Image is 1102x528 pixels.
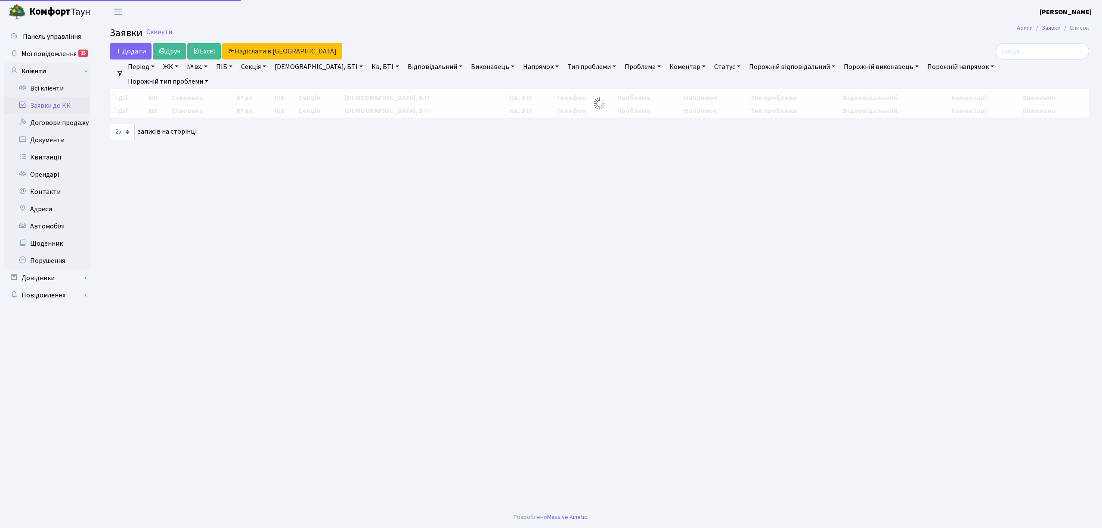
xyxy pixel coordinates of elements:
a: Кв, БТІ [368,59,402,74]
a: Договори продажу [4,114,90,131]
a: Контакти [4,183,90,200]
input: Пошук... [996,43,1089,59]
img: Обробка... [593,97,607,110]
a: Повідомлення [4,287,90,304]
label: записів на сторінці [110,124,197,140]
a: ЖК [160,59,182,74]
b: Комфорт [29,5,71,19]
span: Заявки [110,25,142,41]
a: ПІБ [213,59,236,74]
button: Переключити навігацію [108,5,129,19]
a: Мої повідомлення25 [4,45,90,62]
div: 25 [78,50,88,57]
a: Порожній тип проблеми [124,74,212,89]
a: Автомобілі [4,218,90,235]
a: Виконавець [467,59,518,74]
span: Мої повідомлення [22,49,77,59]
a: Відповідальний [404,59,466,74]
a: Документи [4,131,90,149]
a: Порожній напрямок [924,59,997,74]
a: Додати [110,43,152,59]
a: Admin [1017,23,1033,32]
a: Коментар [666,59,709,74]
a: [DEMOGRAPHIC_DATA], БТІ [271,59,366,74]
a: Статус [711,59,744,74]
span: Додати [115,47,146,56]
a: Період [124,59,158,74]
a: Секція [238,59,269,74]
a: Щоденник [4,235,90,252]
a: Клієнти [4,62,90,80]
a: Довідники [4,269,90,287]
a: Заявки до КК [4,97,90,114]
a: Порожній відповідальний [746,59,839,74]
span: Панель управління [23,32,81,41]
a: Порушення [4,252,90,269]
a: Квитанції [4,149,90,166]
a: Скинути [146,28,172,36]
nav: breadcrumb [1004,19,1102,37]
a: Орендарі [4,166,90,183]
div: Розроблено . [514,512,588,522]
a: Заявки [1042,23,1061,32]
a: Проблема [621,59,664,74]
a: [PERSON_NAME] [1040,7,1092,17]
a: Адреси [4,200,90,218]
a: Excel [187,43,221,59]
a: Друк [153,43,186,59]
a: Панель управління [4,28,90,45]
span: Таун [29,5,90,19]
a: № вх. [183,59,211,74]
img: logo.png [9,3,26,21]
a: Порожній виконавець [840,59,922,74]
a: Надіслати в [GEOGRAPHIC_DATA] [222,43,342,59]
li: Список [1061,23,1089,33]
a: Тип проблеми [564,59,619,74]
a: Напрямок [520,59,562,74]
select: записів на сторінці [110,124,135,140]
a: Massive Kinetic [547,512,587,522]
a: Всі клієнти [4,80,90,97]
